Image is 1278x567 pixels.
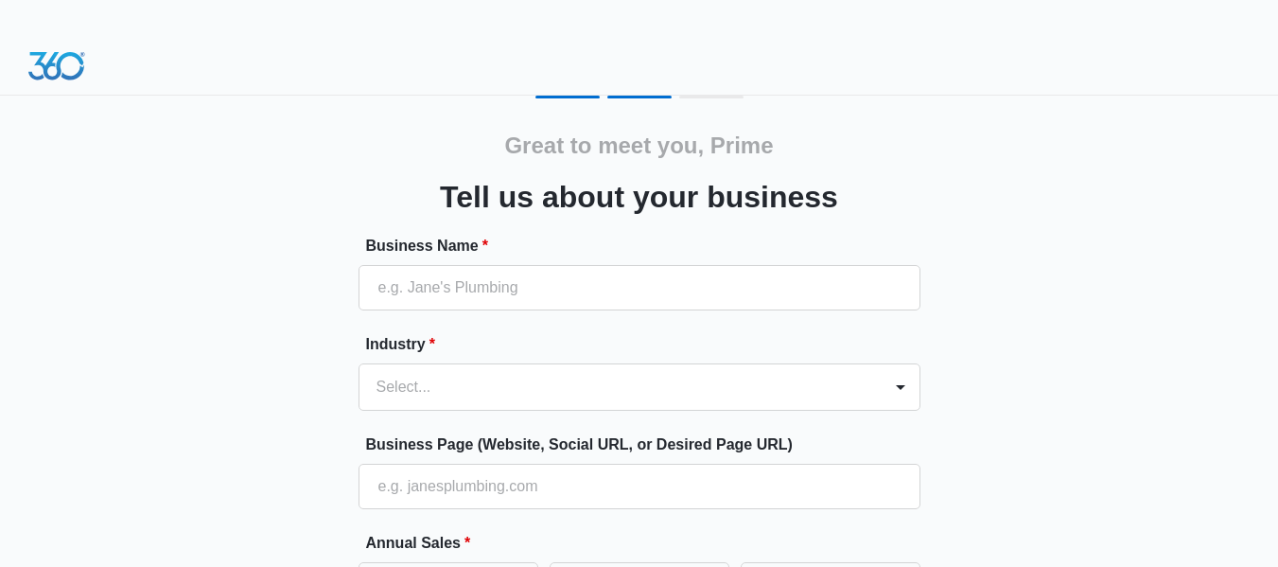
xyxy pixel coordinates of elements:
input: e.g. Jane's Plumbing [359,265,920,310]
label: Industry [366,333,928,356]
h3: Tell us about your business [440,174,838,220]
h2: Great to meet you, Prime [504,129,773,163]
label: Business Page (Website, Social URL, or Desired Page URL) [366,434,928,456]
label: Business Name [366,235,928,257]
label: Annual Sales [366,532,928,555]
input: e.g. janesplumbing.com [359,464,920,509]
